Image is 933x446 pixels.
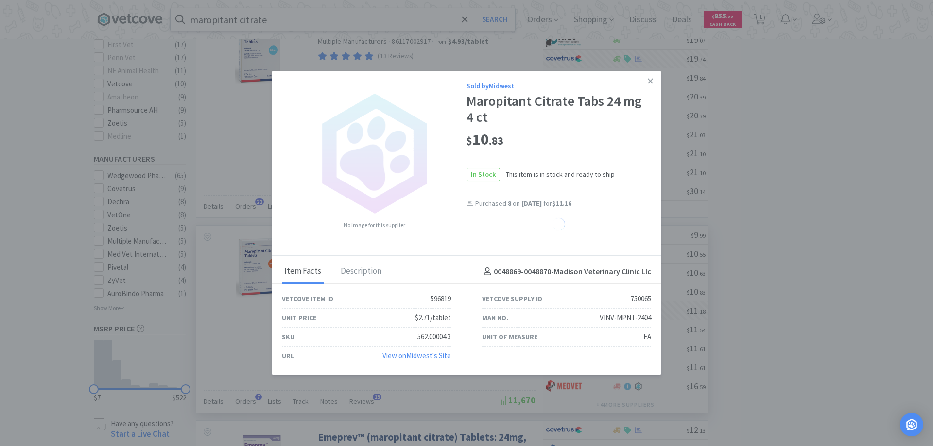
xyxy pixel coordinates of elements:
[900,413,923,436] div: Open Intercom Messenger
[417,331,451,343] div: 562.00004.3
[338,260,384,284] div: Description
[482,331,537,342] div: Unit of Measure
[643,331,651,343] div: EA
[466,134,472,148] span: $
[282,260,324,284] div: Item Facts
[600,312,651,324] div: VINV-MPNT-2404
[467,168,500,181] span: In Stock
[282,350,294,361] div: URL
[482,294,542,304] div: Vetcove Supply ID
[382,351,451,360] a: View onMidwest's Site
[415,312,451,324] div: $2.71/tablet
[311,90,437,216] img: no_image.png
[482,313,508,323] div: Man No.
[489,134,503,148] span: . 83
[475,199,651,209] div: Purchased on for
[282,331,294,342] div: SKU
[466,81,651,91] div: Sold by Midwest
[521,199,542,208] span: [DATE]
[500,169,615,180] span: This item is in stock and ready to ship
[552,199,571,208] span: $11.16
[344,220,405,230] span: No image for this supplier
[508,199,511,208] span: 8
[466,93,651,126] div: Maropitant Citrate Tabs 24 mg 4 ct
[480,265,651,278] h4: 0048869-0048870 - Madison Veterinary Clinic Llc
[631,293,651,305] div: 750065
[282,313,316,323] div: Unit Price
[431,293,451,305] div: 596819
[466,130,503,149] span: 10
[282,294,333,304] div: Vetcove Item ID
